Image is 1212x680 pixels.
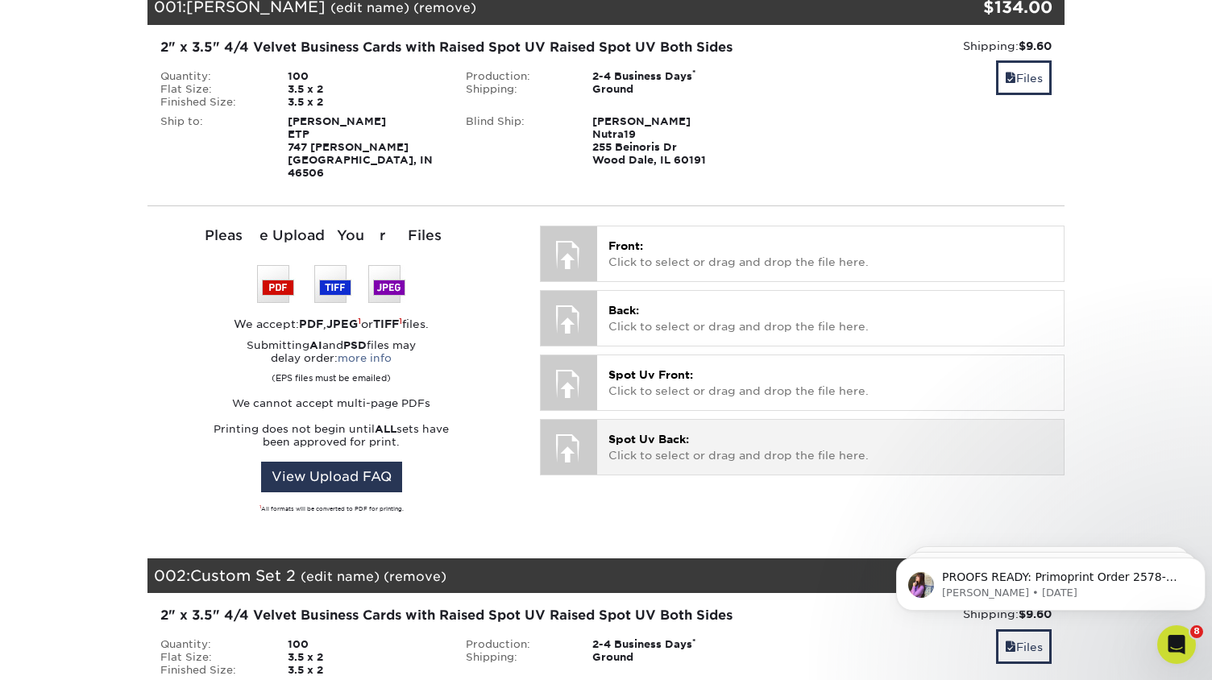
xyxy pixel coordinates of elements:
[580,651,758,664] div: Ground
[375,423,396,435] strong: ALL
[259,504,261,509] sup: 1
[276,83,454,96] div: 3.5 x 2
[1019,39,1052,52] strong: $9.60
[770,38,1052,54] div: Shipping:
[580,83,758,96] div: Ground
[996,60,1052,95] a: Files
[276,96,454,109] div: 3.5 x 2
[299,317,323,330] strong: PDF
[1005,72,1016,85] span: files
[454,70,581,83] div: Production:
[309,339,322,351] strong: AI
[326,317,358,330] strong: JPEG
[52,62,296,77] p: Message from Erica, sent 12w ago
[148,115,276,180] div: Ship to:
[338,352,392,364] a: more info
[147,505,516,513] div: All formats will be converted to PDF for printing.
[276,651,454,664] div: 3.5 x 2
[148,70,276,83] div: Quantity:
[384,569,446,584] a: (remove)
[276,664,454,677] div: 3.5 x 2
[358,316,361,325] sup: 1
[148,651,276,664] div: Flat Size:
[257,265,405,303] img: We accept: PSD, TIFF, or JPEG (JPG)
[147,226,516,247] div: Please Upload Your Files
[399,316,402,325] sup: 1
[160,606,746,625] div: 2" x 3.5" 4/4 Velvet Business Cards with Raised Spot UV Raised Spot UV Both Sides
[147,397,516,410] p: We cannot accept multi-page PDFs
[147,423,516,449] p: Printing does not begin until sets have been approved for print.
[580,70,758,83] div: 2-4 Business Days
[288,115,433,179] strong: [PERSON_NAME] ETP 747 [PERSON_NAME] [GEOGRAPHIC_DATA], IN 46506
[147,339,516,384] p: Submitting and files may delay order:
[608,431,1052,464] p: Click to select or drag and drop the file here.
[580,638,758,651] div: 2-4 Business Days
[147,316,516,332] div: We accept: , or files.
[454,638,581,651] div: Production:
[160,38,746,57] div: 2" x 3.5" 4/4 Velvet Business Cards with Raised Spot UV Raised Spot UV Both Sides
[190,566,296,584] span: Custom Set 2
[261,462,402,492] a: View Upload FAQ
[148,664,276,677] div: Finished Size:
[148,96,276,109] div: Finished Size:
[147,558,911,594] div: 002:
[996,629,1052,664] a: Files
[608,433,689,446] span: Spot Uv Back:
[52,47,292,316] span: PROOFS READY: Primoprint Order 2578-15750-16657 Thank you for placing your print order with Primo...
[608,368,693,381] span: Spot Uv Front:
[148,638,276,651] div: Quantity:
[276,70,454,83] div: 100
[890,524,1212,636] iframe: Intercom notifications message
[454,83,581,96] div: Shipping:
[592,115,706,166] strong: [PERSON_NAME] Nutra19 255 Beinoris Dr Wood Dale, IL 60191
[608,238,1052,271] p: Click to select or drag and drop the file here.
[1190,625,1203,638] span: 8
[454,651,581,664] div: Shipping:
[272,365,391,384] small: (EPS files must be emailed)
[343,339,367,351] strong: PSD
[454,115,581,167] div: Blind Ship:
[301,569,380,584] a: (edit name)
[608,367,1052,400] p: Click to select or drag and drop the file here.
[276,638,454,651] div: 100
[608,304,639,317] span: Back:
[770,606,1052,622] div: Shipping:
[608,302,1052,335] p: Click to select or drag and drop the file here.
[1005,641,1016,653] span: files
[373,317,399,330] strong: TIFF
[148,83,276,96] div: Flat Size:
[1157,625,1196,664] iframe: Intercom live chat
[608,239,643,252] span: Front:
